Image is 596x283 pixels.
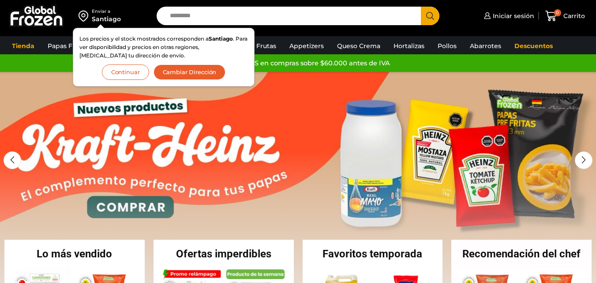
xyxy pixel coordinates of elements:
span: 0 [554,9,561,16]
span: Iniciar sesión [491,11,534,20]
a: Tienda [7,38,39,54]
h2: Recomendación del chef [451,249,592,259]
a: Pollos [433,38,461,54]
div: Next slide [575,151,592,169]
a: 0 Carrito [543,6,587,26]
button: Search button [421,7,439,25]
button: Continuar [102,64,149,80]
span: Carrito [561,11,585,20]
div: Previous slide [4,151,21,169]
a: Abarrotes [465,38,506,54]
h2: Lo más vendido [4,249,145,259]
a: Descuentos [510,38,557,54]
p: Los precios y el stock mostrados corresponden a . Para ver disponibilidad y precios en otras regi... [79,34,248,60]
h2: Favoritos temporada [303,249,443,259]
a: Queso Crema [333,38,385,54]
a: Iniciar sesión [482,7,534,25]
h2: Ofertas imperdibles [154,249,294,259]
div: Enviar a [92,8,121,15]
a: Papas Fritas [43,38,90,54]
img: address-field-icon.svg [79,8,92,23]
strong: Santiago [209,35,233,42]
button: Cambiar Dirección [154,64,226,80]
div: Santiago [92,15,121,23]
a: Appetizers [285,38,328,54]
a: Hortalizas [389,38,429,54]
